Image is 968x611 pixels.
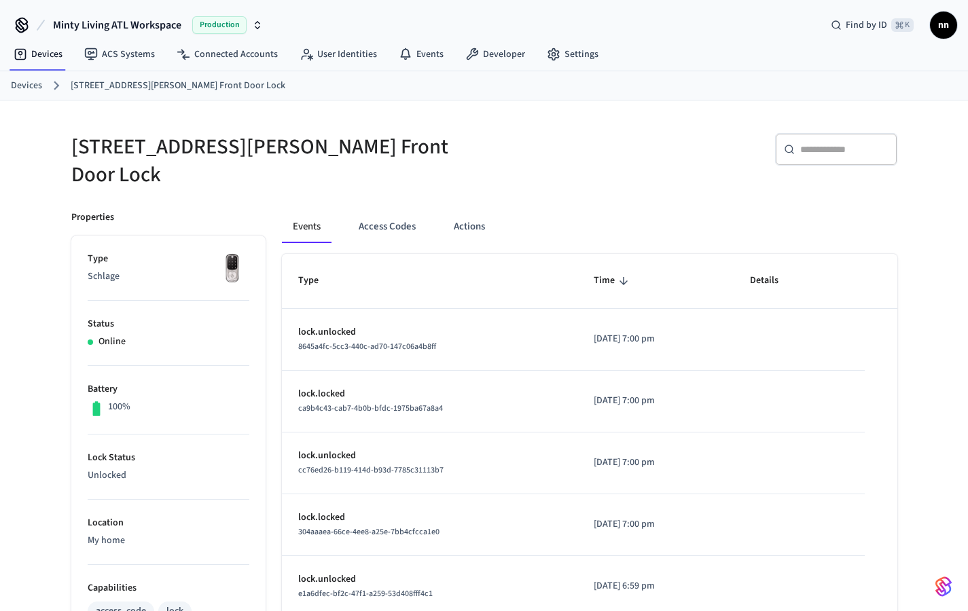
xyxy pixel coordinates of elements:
p: lock.unlocked [298,572,562,587]
a: Devices [3,42,73,67]
a: Connected Accounts [166,42,289,67]
a: User Identities [289,42,388,67]
p: [DATE] 7:00 pm [594,517,717,532]
span: Production [192,16,247,34]
p: lock.unlocked [298,449,562,463]
p: lock.locked [298,387,562,401]
p: Location [88,516,249,530]
span: Find by ID [846,18,887,32]
p: Unlocked [88,468,249,483]
a: ACS Systems [73,42,166,67]
a: Developer [454,42,536,67]
p: 100% [108,400,130,414]
span: Details [750,270,796,291]
p: lock.unlocked [298,325,562,339]
span: 304aaaea-66ce-4ee8-a25e-7bb4cfcca1e0 [298,526,440,538]
p: Lock Status [88,451,249,465]
div: ant example [282,210,897,243]
p: My home [88,534,249,548]
span: Minty Living ATL Workspace [53,17,181,33]
span: 8645a4fc-5cc3-440c-ad70-147c06a4b8ff [298,341,436,352]
h5: [STREET_ADDRESS][PERSON_NAME] Front Door Lock [71,133,476,189]
a: Devices [11,79,42,93]
p: Type [88,252,249,266]
span: cc76ed26-b119-414d-b93d-7785c31113b7 [298,464,444,476]
span: nn [931,13,956,37]
p: [DATE] 6:59 pm [594,579,717,593]
div: Find by ID⌘ K [820,13,925,37]
p: [DATE] 7:00 pm [594,394,717,408]
span: Time [594,270,632,291]
button: Actions [443,210,496,243]
span: Type [298,270,336,291]
a: [STREET_ADDRESS][PERSON_NAME] Front Door Lock [71,79,285,93]
span: e1a6dfec-bf2c-47f1-a259-53d408fff4c1 [298,588,433,599]
span: ca9b4c43-cab7-4b0b-bfdc-1975ba67a8a4 [298,403,443,414]
p: Online [98,335,126,349]
img: SeamLogoGradient.69752ec5.svg [935,576,952,597]
button: Access Codes [348,210,427,243]
button: nn [930,12,957,39]
p: Status [88,317,249,331]
p: [DATE] 7:00 pm [594,332,717,346]
p: Properties [71,210,114,225]
span: ⌘ K [891,18,914,32]
img: Yale Assure Touchscreen Wifi Smart Lock, Satin Nickel, Front [215,252,249,286]
p: Schlage [88,270,249,284]
p: [DATE] 7:00 pm [594,456,717,470]
a: Events [388,42,454,67]
p: Battery [88,382,249,396]
p: Capabilities [88,581,249,595]
button: Events [282,210,331,243]
p: lock.locked [298,511,562,525]
a: Settings [536,42,609,67]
